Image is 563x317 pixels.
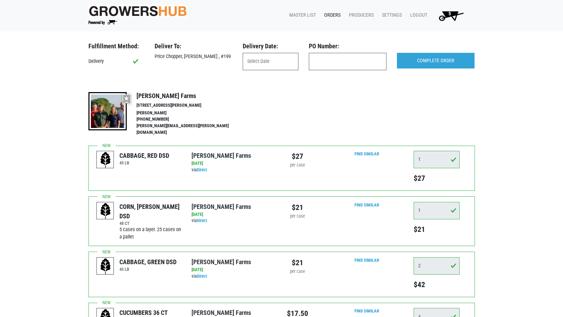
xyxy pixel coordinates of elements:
[354,258,379,263] a: Find Similar
[97,202,114,220] img: placeholder-variety-43d6402dacf2d531de610a020419775a.svg
[191,273,276,280] div: via
[149,53,237,60] div: Price Chopper, [PERSON_NAME] , #199
[119,151,169,160] div: CABBAGE, RED DSD
[197,274,207,279] a: Direct
[354,308,379,314] a: Find Similar
[414,174,460,183] h5: $27
[119,160,169,165] h6: 45 LB
[397,53,475,69] input: COMPLETE ORDER
[287,213,308,220] div: per case
[119,202,181,221] div: CORN, [PERSON_NAME] DSD
[119,267,177,272] h6: 45 LB
[191,203,251,210] a: [PERSON_NAME] Farms
[136,110,244,116] li: [PERSON_NAME]
[354,202,379,208] a: Find Similar
[191,152,251,159] a: [PERSON_NAME] Farms
[287,151,308,162] div: $27
[414,280,460,289] h5: $42
[287,257,308,268] div: $21
[136,102,244,109] li: [STREET_ADDRESS][PERSON_NAME]
[119,257,177,267] div: CABBAGE, GREEN DSD
[191,267,276,273] div: [DATE]
[343,9,376,22] a: Producers
[197,167,207,172] a: Direct
[430,9,469,23] a: 5
[376,9,405,22] a: Settings
[284,9,319,22] a: Master List
[191,160,276,167] div: [DATE]
[97,258,114,275] img: placeholder-variety-43d6402dacf2d531de610a020419775a.svg
[88,5,187,17] img: original-fc7597fdc6adbb9d0e2ae620e786d1a2.jpg
[191,309,251,316] a: [PERSON_NAME] Farms
[119,227,181,240] span: 5 cases on a layer. 25 cases on a pallet
[414,225,460,234] h5: $21
[191,258,251,266] a: [PERSON_NAME] Farms
[436,9,467,23] img: Cart
[197,218,207,223] a: Direct
[287,162,308,169] div: per case
[136,92,244,100] h4: [PERSON_NAME] Farms
[405,9,430,22] a: Logout
[97,151,114,169] img: placeholder-variety-43d6402dacf2d531de610a020419775a.svg
[88,42,144,50] h3: Fulfillment Method:
[319,9,343,22] a: Orders
[243,42,298,50] h3: Delivery Date:
[354,151,379,156] a: Find Similar
[155,42,232,50] h3: Deliver To:
[191,218,276,224] div: via
[414,151,460,168] input: Qty
[414,257,460,275] input: Qty
[287,268,308,275] div: per case
[243,53,298,70] input: Select Date
[287,202,308,213] div: $21
[448,11,451,17] span: 5
[191,211,276,218] div: [DATE]
[414,202,460,219] input: Qty
[309,42,386,50] h3: PO Number:
[88,20,117,25] img: Powered by Big Wheelbarrow
[136,123,244,136] li: [PERSON_NAME][EMAIL_ADDRESS][PERSON_NAME][DOMAIN_NAME]
[119,221,181,226] h6: 48 CT
[136,116,244,123] li: [PHONE_NUMBER]
[88,92,127,130] img: thumbnail-8a08f3346781c529aa742b86dead986c.jpg
[191,167,276,173] div: via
